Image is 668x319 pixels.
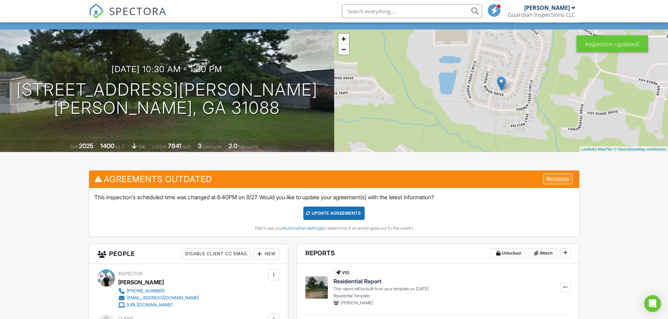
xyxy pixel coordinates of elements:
a: Zoom out [338,44,349,55]
div: 2.0 [229,142,237,150]
a: © OpenStreetMap contributors [614,147,666,151]
div: 7841 [168,142,181,150]
div: 3 [198,142,202,150]
input: Search everything... [342,4,482,18]
div: Dismiss [543,174,573,185]
a: Automation settings [283,226,323,231]
h1: [STREET_ADDRESS][PERSON_NAME] [PERSON_NAME], GA 31088 [16,81,318,118]
span: sq. ft. [115,144,125,149]
div: | [580,146,668,152]
div: Update Agreements [303,207,365,220]
a: [EMAIL_ADDRESS][DOMAIN_NAME] [118,294,199,301]
div: This inspection's scheduled time was changed at 6:40PM on 8/27. Would you like to update your agr... [89,188,579,236]
span: sq.ft. [182,144,191,149]
div: Inspection updated! [576,35,648,52]
span: Inspector [118,271,142,276]
div: Disable Client CC Email [182,248,251,259]
div: [PERSON_NAME] [524,4,570,11]
div: 1400 [100,142,114,150]
div: Open Intercom Messenger [644,295,661,312]
a: [URL][DOMAIN_NAME] [118,301,199,308]
h3: People [89,244,288,264]
span: bathrooms [238,144,258,149]
div: 2025 [79,142,94,150]
div: [PERSON_NAME] [118,277,164,287]
span: Lot Size [152,144,167,149]
a: Leaflet [581,147,593,151]
h3: Agreements Outdated [89,171,579,188]
span: SPECTORA [109,4,167,18]
h3: [DATE] 10:30 am - 1:30 pm [112,64,222,74]
div: Client View [515,13,554,22]
span: bedrooms [203,144,222,149]
div: [URL][DOMAIN_NAME] [127,302,173,308]
a: Zoom in [338,34,349,44]
div: New [254,248,279,259]
img: The Best Home Inspection Software - Spectora [89,4,104,19]
a: [PHONE_NUMBER] [118,287,199,294]
span: slab [138,144,146,149]
div: (We'll use your to determine if an email goes out to the client.) [94,226,574,231]
div: More [556,13,579,22]
div: Guardian Inspections LLC [508,11,575,18]
div: [PHONE_NUMBER] [127,288,165,294]
div: [EMAIL_ADDRESS][DOMAIN_NAME] [127,295,199,301]
a: © MapTiler [594,147,613,151]
span: Built [70,144,78,149]
a: SPECTORA [89,9,167,24]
